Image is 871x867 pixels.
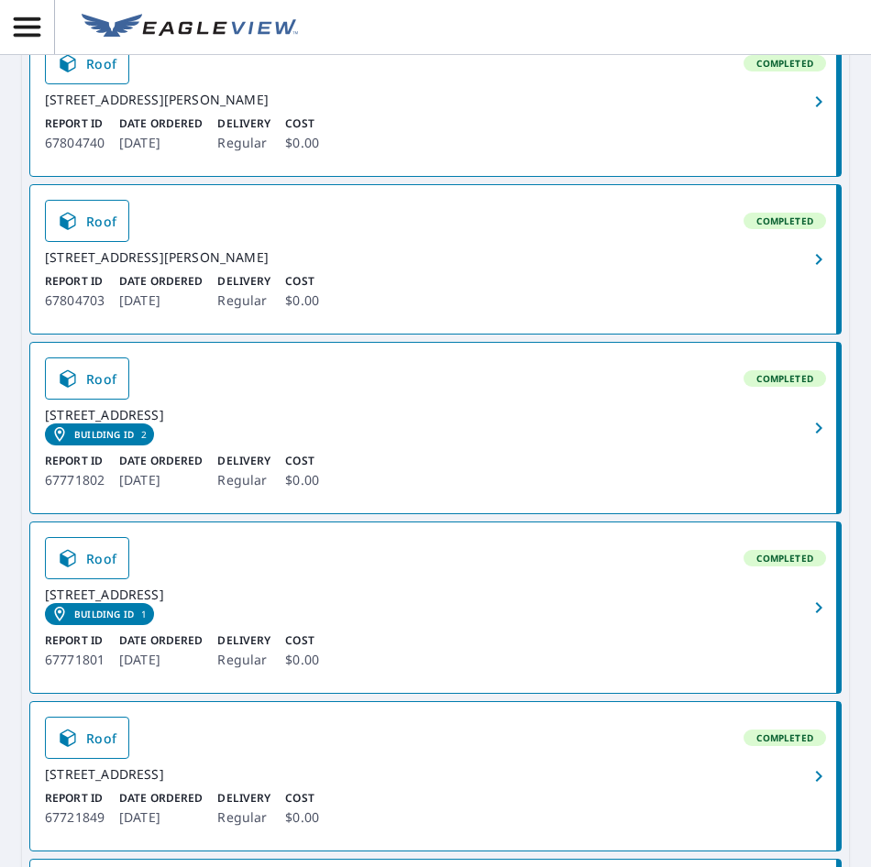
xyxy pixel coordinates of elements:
[119,469,203,491] p: [DATE]
[119,632,203,649] p: Date Ordered
[217,469,270,491] p: Regular
[285,132,319,154] p: $0.00
[45,357,129,400] a: Roof
[119,453,203,469] p: Date Ordered
[45,807,105,829] p: 67721849
[45,407,826,423] div: [STREET_ADDRESS]
[285,273,319,290] p: Cost
[57,547,117,569] span: Roof
[45,469,105,491] p: 67771802
[745,57,824,70] span: Completed
[45,790,105,807] p: Report ID
[30,343,841,513] a: RoofCompleted[STREET_ADDRESS]Building ID2Report ID67771802Date Ordered[DATE]DeliveryRegularCost$0.00
[45,42,129,84] a: Roof
[217,790,270,807] p: Delivery
[745,552,824,565] span: Completed
[45,717,129,759] a: Roof
[45,537,129,579] a: Roof
[45,453,105,469] p: Report ID
[45,290,105,312] p: 67804703
[71,3,309,52] a: EV Logo
[30,27,841,176] a: RoofCompleted[STREET_ADDRESS][PERSON_NAME]Report ID67804740Date Ordered[DATE]DeliveryRegularCost$...
[119,790,203,807] p: Date Ordered
[119,807,203,829] p: [DATE]
[285,453,319,469] p: Cost
[217,632,270,649] p: Delivery
[45,587,826,603] div: [STREET_ADDRESS]
[45,649,105,671] p: 67771801
[217,132,270,154] p: Regular
[119,649,203,671] p: [DATE]
[82,14,298,41] img: EV Logo
[285,807,319,829] p: $0.00
[217,453,270,469] p: Delivery
[119,132,203,154] p: [DATE]
[45,273,105,290] p: Report ID
[57,368,117,390] span: Roof
[285,115,319,132] p: Cost
[45,632,105,649] p: Report ID
[30,702,841,851] a: RoofCompleted[STREET_ADDRESS]Report ID67721849Date Ordered[DATE]DeliveryRegularCost$0.00
[285,469,319,491] p: $0.00
[745,731,824,744] span: Completed
[30,522,841,693] a: RoofCompleted[STREET_ADDRESS]Building ID1Report ID67771801Date Ordered[DATE]DeliveryRegularCost$0.00
[217,115,270,132] p: Delivery
[285,290,319,312] p: $0.00
[45,249,826,266] div: [STREET_ADDRESS][PERSON_NAME]
[45,132,105,154] p: 67804740
[57,210,117,232] span: Roof
[119,290,203,312] p: [DATE]
[217,807,270,829] p: Regular
[45,766,826,783] div: [STREET_ADDRESS]
[285,790,319,807] p: Cost
[57,727,117,749] span: Roof
[57,52,117,74] span: Roof
[285,649,319,671] p: $0.00
[30,185,841,334] a: RoofCompleted[STREET_ADDRESS][PERSON_NAME]Report ID67804703Date Ordered[DATE]DeliveryRegularCost$...
[119,273,203,290] p: Date Ordered
[45,115,105,132] p: Report ID
[74,429,134,440] em: Building ID
[74,609,134,620] em: Building ID
[45,423,154,445] a: Building ID2
[285,632,319,649] p: Cost
[217,649,270,671] p: Regular
[119,115,203,132] p: Date Ordered
[45,200,129,242] a: Roof
[745,372,824,385] span: Completed
[745,214,824,227] span: Completed
[45,92,826,108] div: [STREET_ADDRESS][PERSON_NAME]
[217,290,270,312] p: Regular
[45,603,154,625] a: Building ID1
[217,273,270,290] p: Delivery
